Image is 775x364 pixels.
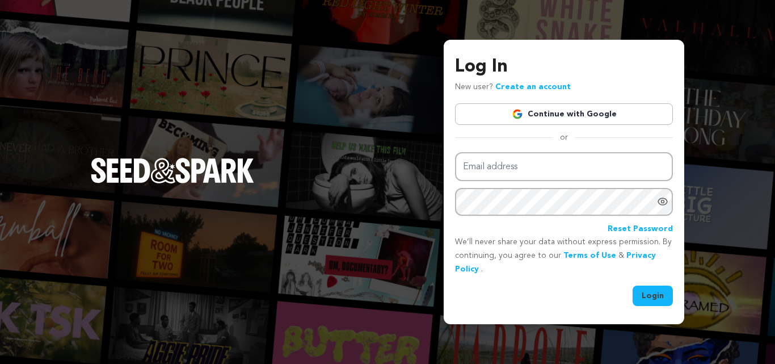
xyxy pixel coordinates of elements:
p: We’ll never share your data without express permission. By continuing, you agree to our & . [455,236,673,276]
a: Reset Password [608,223,673,236]
img: Seed&Spark Logo [91,158,254,183]
a: Show password as plain text. Warning: this will display your password on the screen. [657,196,668,207]
a: Terms of Use [563,252,616,260]
button: Login [633,286,673,306]
a: Seed&Spark Homepage [91,158,254,206]
a: Privacy Policy [455,252,656,273]
a: Create an account [495,83,571,91]
h3: Log In [455,53,673,81]
a: Continue with Google [455,103,673,125]
input: Email address [455,152,673,181]
span: or [553,132,575,143]
p: New user? [455,81,571,94]
img: Google logo [512,108,523,120]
